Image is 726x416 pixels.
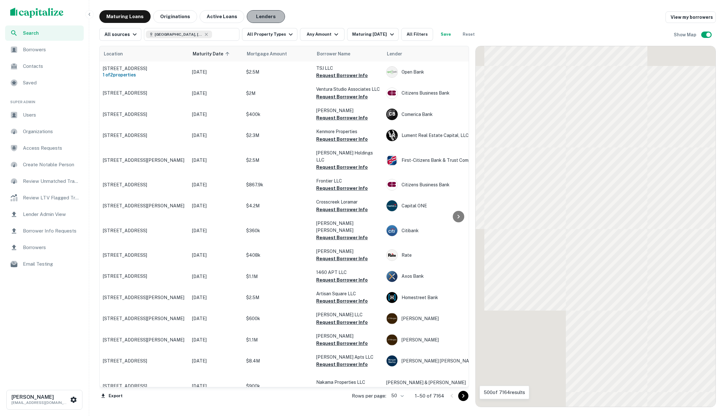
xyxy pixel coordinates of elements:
p: Rows per page: [352,392,386,400]
p: C B [389,111,395,118]
button: Active Loans [200,10,244,23]
p: [DATE] [192,132,240,139]
p: $867.9k [246,181,310,188]
p: [STREET_ADDRESS] [103,111,186,117]
button: Request Borrower Info [316,206,368,213]
p: 1460 APT LLC [316,269,380,276]
p: $1.1M [246,336,310,343]
th: Borrower Name [313,46,383,61]
button: Reset [459,28,479,41]
a: Review LTV Flagged Transactions [5,190,84,205]
button: Request Borrower Info [316,93,368,101]
span: Review Unmatched Transactions [23,177,80,185]
p: [DATE] [192,294,240,301]
h6: [PERSON_NAME] [11,395,69,400]
p: [PERSON_NAME] [PERSON_NAME] [316,220,380,234]
button: [PERSON_NAME][EMAIL_ADDRESS][DOMAIN_NAME] [6,390,82,410]
button: Maturing Loans [99,10,151,23]
p: [DATE] [192,90,240,97]
img: picture [387,292,397,303]
span: Email Testing [23,260,80,268]
div: Rate [386,249,482,261]
p: [DATE] [192,227,240,234]
div: Email Testing [5,256,84,272]
button: Any Amount [300,28,345,41]
a: View my borrowers [665,11,716,23]
p: Frontier LLC [316,177,380,184]
p: L R [389,132,395,139]
img: picture [387,334,397,345]
button: Request Borrower Info [316,234,368,241]
p: $2M [246,90,310,97]
p: [STREET_ADDRESS] [103,273,186,279]
div: Homestreet Bank [386,292,482,303]
div: Citizens Business Bank [386,179,482,190]
button: Request Borrower Info [316,340,368,347]
p: [PERSON_NAME] [316,248,380,255]
p: [STREET_ADDRESS] [103,182,186,188]
p: [STREET_ADDRESS][PERSON_NAME] [103,316,186,321]
a: Create Notable Person [5,157,84,172]
div: Lument Real Estate Capital, LLC [386,130,482,141]
span: Contacts [23,62,80,70]
img: picture [387,225,397,236]
span: Borrower Name [317,50,350,58]
div: Axos Bank [386,271,482,282]
button: Request Borrower Info [316,184,368,192]
div: 0 0 [476,46,715,407]
button: Go to next page [458,391,468,401]
button: Export [99,391,124,401]
p: $600k [246,315,310,322]
div: Chat Widget [694,365,726,396]
p: [DATE] [192,157,240,164]
button: Request Borrower Info [316,386,368,393]
span: Create Notable Person [23,161,80,169]
p: [STREET_ADDRESS] [103,358,186,364]
div: Maturing [DATE] [352,31,395,38]
div: All sources [104,31,139,38]
div: Borrowers [5,42,84,57]
p: [STREET_ADDRESS] [103,66,186,71]
button: Request Borrower Info [316,361,368,368]
button: Lenders [247,10,285,23]
p: [STREET_ADDRESS] [103,228,186,233]
p: TSJ LLC [316,65,380,72]
p: $2.5M [246,294,310,301]
p: Crosscreek Loramar [316,198,380,205]
p: [PERSON_NAME] [316,333,380,340]
p: [DATE] [192,252,240,259]
img: picture [387,155,397,166]
p: [STREET_ADDRESS] [103,252,186,258]
th: Lender [383,46,485,61]
p: $2.5M [246,157,310,164]
a: Users [5,107,84,123]
p: Ventura Studio Associates LLC [316,86,380,93]
div: Review Unmatched Transactions [5,174,84,189]
img: picture [387,313,397,324]
img: picture [387,179,397,190]
a: Borrower Info Requests [5,223,84,239]
span: Borrowers [23,46,80,54]
div: Open Bank [386,66,482,78]
p: [PERSON_NAME] LLC [316,311,380,318]
div: Organizations [5,124,84,139]
a: Lender Admin View [5,207,84,222]
a: Search [5,25,84,41]
p: [DATE] [192,181,240,188]
p: 500 of 7164 results [484,389,525,396]
div: Access Requests [5,140,84,156]
a: Borrowers [5,240,84,255]
p: [DATE] [192,202,240,209]
div: Contacts [5,59,84,74]
img: picture [387,200,397,211]
p: [EMAIL_ADDRESS][DOMAIN_NAME] [11,400,69,405]
button: All Filters [401,28,433,41]
p: $408k [246,252,310,259]
p: 1–50 of 7164 [415,392,444,400]
div: [PERSON_NAME] [386,334,482,346]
